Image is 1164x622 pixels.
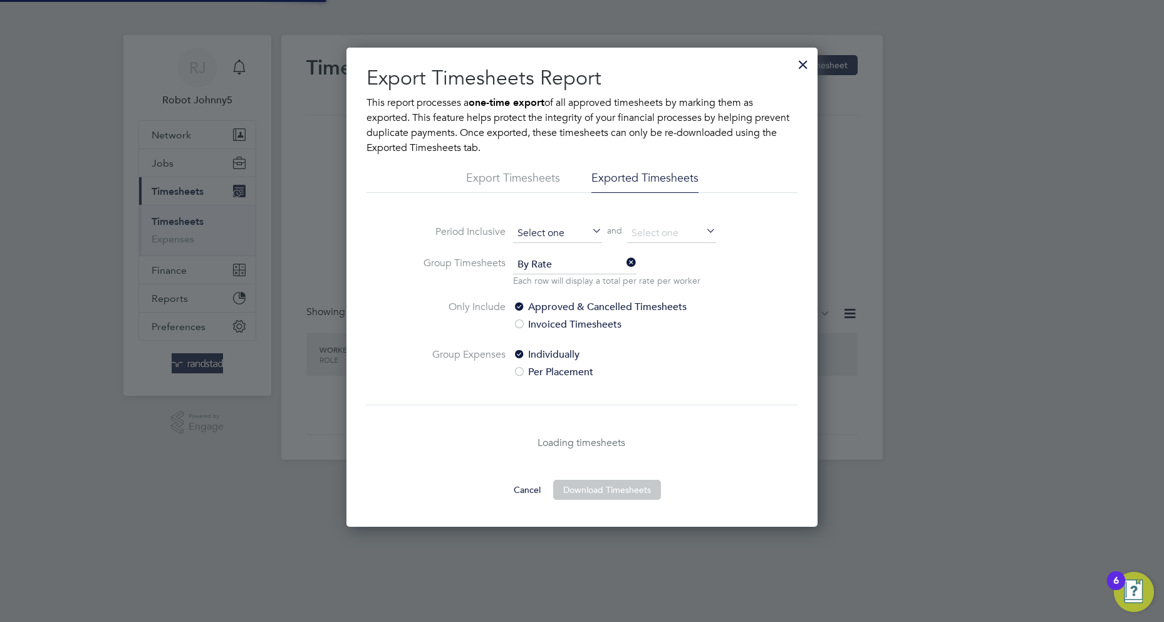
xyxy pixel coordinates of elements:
[513,317,723,332] label: Invoiced Timesheets
[412,347,506,380] label: Group Expenses
[591,170,699,193] li: Exported Timesheets
[513,365,723,380] label: Per Placement
[366,435,798,450] p: Loading timesheets
[412,224,506,241] label: Period Inclusive
[602,224,627,243] span: and
[513,224,602,243] input: Select one
[1113,581,1119,597] div: 6
[1114,572,1154,612] button: Open Resource Center, 6 new notifications
[412,299,506,332] label: Only Include
[513,299,723,314] label: Approved & Cancelled Timesheets
[466,170,560,193] li: Export Timesheets
[513,274,700,287] p: Each row will display a total per rate per worker
[366,65,798,91] h2: Export Timesheets Report
[469,96,544,108] b: one-time export
[513,347,723,362] label: Individually
[553,480,661,500] button: Download Timesheets
[513,256,637,274] span: By Rate
[412,256,506,284] label: Group Timesheets
[627,224,716,243] input: Select one
[504,480,551,500] button: Cancel
[366,95,798,155] p: This report processes a of all approved timesheets by marking them as exported. This feature help...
